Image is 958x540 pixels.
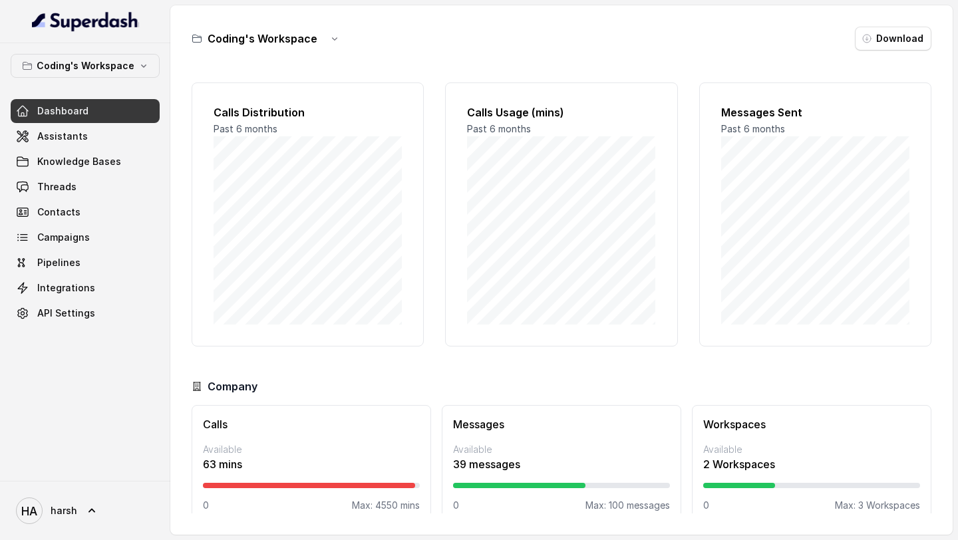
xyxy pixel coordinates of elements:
span: Past 6 months [214,123,277,134]
a: Dashboard [11,99,160,123]
h2: Calls Distribution [214,104,402,120]
a: Assistants [11,124,160,148]
a: Integrations [11,276,160,300]
a: harsh [11,492,160,529]
p: Coding's Workspace [37,58,134,74]
p: Max: 3 Workspaces [835,499,920,512]
h2: Calls Usage (mins) [467,104,655,120]
a: Threads [11,175,160,199]
p: 0 [703,499,709,512]
a: Pipelines [11,251,160,275]
h3: Coding's Workspace [208,31,317,47]
p: Available [203,443,420,456]
p: Max: 4550 mins [352,499,420,512]
button: Download [855,27,931,51]
p: 2 Workspaces [703,456,920,472]
p: Available [453,443,670,456]
h3: Messages [453,416,670,432]
span: Past 6 months [467,123,531,134]
h3: Company [208,378,257,394]
span: Past 6 months [721,123,785,134]
h2: Messages Sent [721,104,909,120]
p: Max: 100 messages [585,499,670,512]
p: Available [703,443,920,456]
p: 63 mins [203,456,420,472]
img: light.svg [32,11,139,32]
a: API Settings [11,301,160,325]
a: Contacts [11,200,160,224]
a: Knowledge Bases [11,150,160,174]
h3: Workspaces [703,416,920,432]
a: Campaigns [11,225,160,249]
p: 0 [453,499,459,512]
button: Coding's Workspace [11,54,160,78]
p: 39 messages [453,456,670,472]
p: 0 [203,499,209,512]
h3: Calls [203,416,420,432]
